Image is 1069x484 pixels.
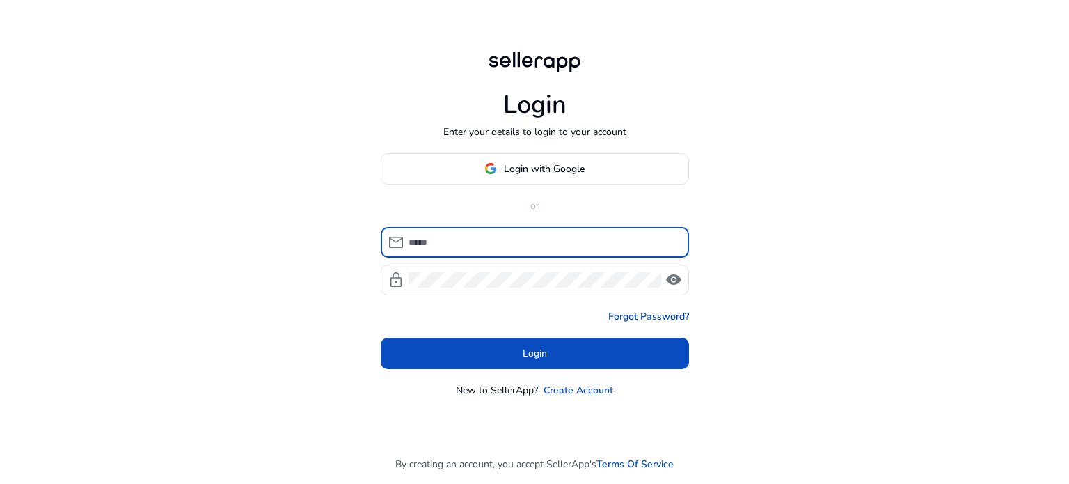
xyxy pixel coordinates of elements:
[388,272,404,288] span: lock
[523,346,547,361] span: Login
[596,457,674,471] a: Terms Of Service
[456,383,538,398] p: New to SellerApp?
[381,153,689,185] button: Login with Google
[608,309,689,324] a: Forgot Password?
[443,125,626,139] p: Enter your details to login to your account
[388,234,404,251] span: mail
[504,162,585,176] span: Login with Google
[503,90,567,120] h1: Login
[665,272,682,288] span: visibility
[544,383,613,398] a: Create Account
[381,198,689,213] p: or
[381,338,689,369] button: Login
[484,162,497,175] img: google-logo.svg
